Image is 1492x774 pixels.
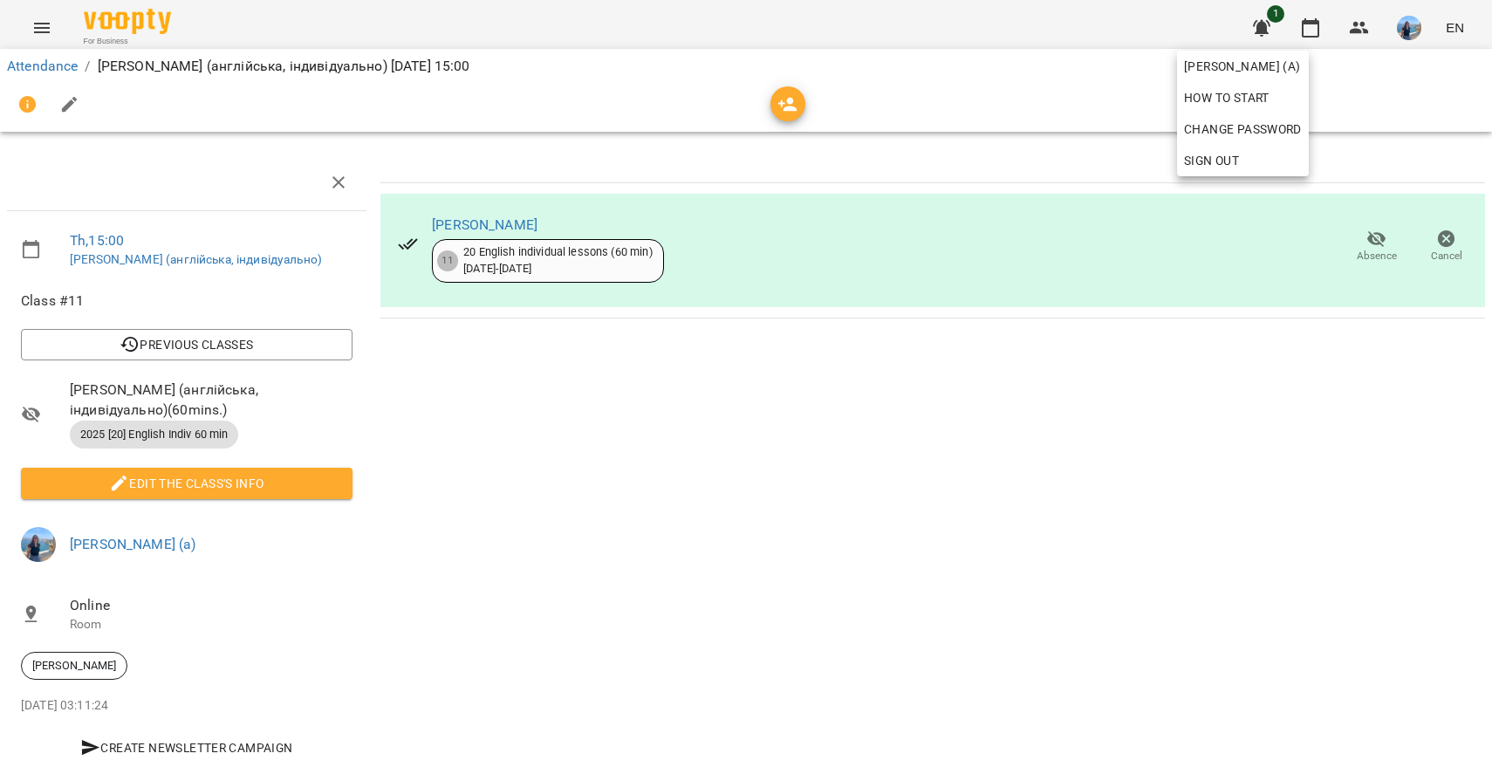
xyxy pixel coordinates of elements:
[1184,87,1270,108] span: How to start
[1184,56,1302,77] span: [PERSON_NAME] (а)
[1184,119,1302,140] span: Change Password
[1177,145,1309,176] button: Sign Out
[1177,113,1309,145] a: Change Password
[1177,82,1276,113] a: How to start
[1177,51,1309,82] a: [PERSON_NAME] (а)
[1184,150,1239,171] span: Sign Out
